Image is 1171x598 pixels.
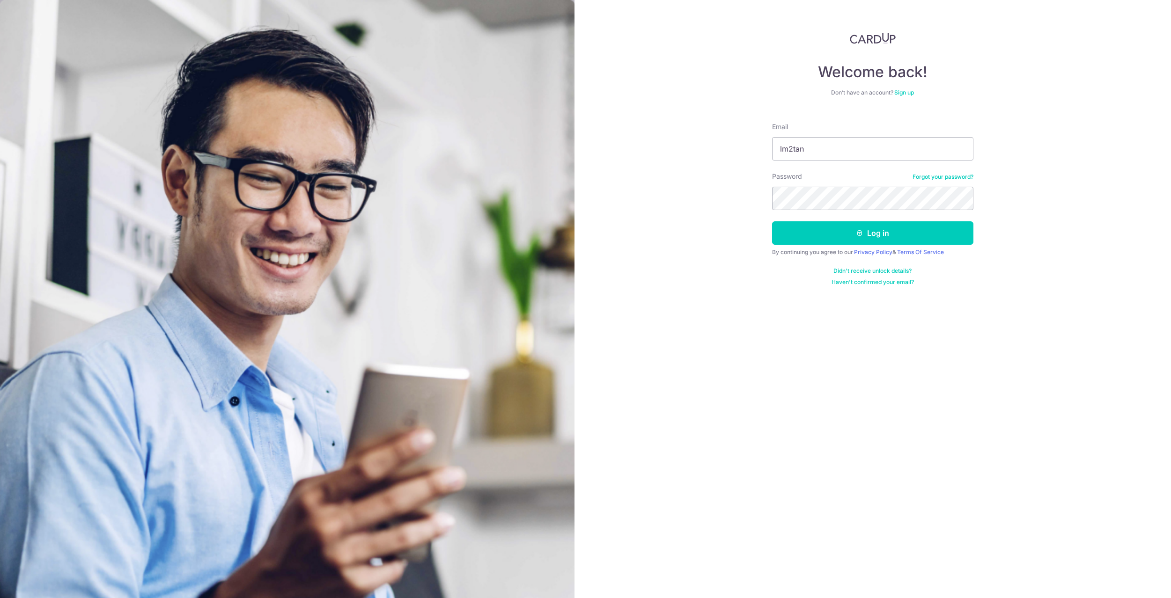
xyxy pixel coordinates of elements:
input: Enter your Email [772,137,973,160]
label: Email [772,122,788,131]
div: Don’t have an account? [772,89,973,96]
a: Didn't receive unlock details? [833,267,912,275]
button: Log in [772,221,973,245]
a: Forgot your password? [913,173,973,181]
a: Terms Of Service [897,248,944,255]
label: Password [772,172,802,181]
a: Haven't confirmed your email? [832,278,914,286]
a: Sign up [894,89,914,96]
a: Privacy Policy [854,248,892,255]
div: By continuing you agree to our & [772,248,973,256]
h4: Welcome back! [772,63,973,81]
img: CardUp Logo [850,33,896,44]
